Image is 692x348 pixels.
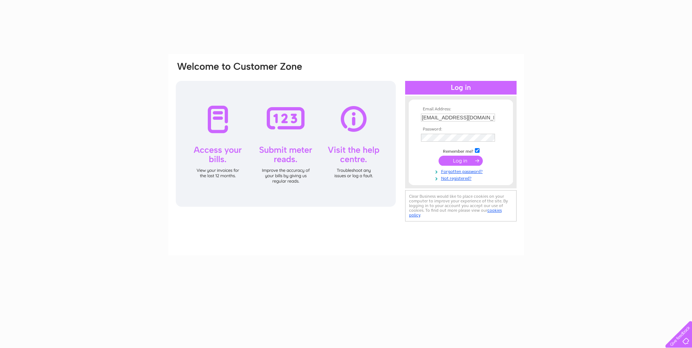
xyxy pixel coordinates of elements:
[409,208,502,218] a: cookies policy
[405,190,517,221] div: Clear Business would like to place cookies on your computer to improve your experience of the sit...
[419,107,503,112] th: Email Address:
[421,174,503,181] a: Not registered?
[419,127,503,132] th: Password:
[439,156,483,166] input: Submit
[421,168,503,174] a: Forgotten password?
[419,147,503,154] td: Remember me?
